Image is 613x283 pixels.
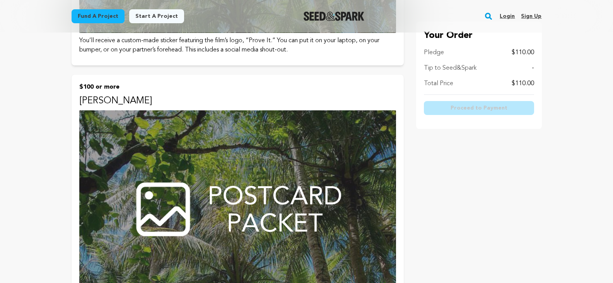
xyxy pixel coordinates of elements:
[79,36,396,55] p: You’ll receive a custom-made sticker featuring the film’s logo, “Prove It.” You can put it on you...
[424,29,534,42] p: Your Order
[521,10,541,22] a: Sign up
[512,79,534,88] p: $110.00
[424,48,444,57] p: Pledge
[424,101,534,115] button: Proceed to Payment
[532,63,534,73] p: -
[424,79,453,88] p: Total Price
[500,10,515,22] a: Login
[424,63,476,73] p: Tip to Seed&Spark
[129,9,184,23] a: Start a project
[304,12,364,21] img: Seed&Spark Logo Dark Mode
[451,104,507,112] span: Proceed to Payment
[79,82,396,92] p: $100 or more
[304,12,364,21] a: Seed&Spark Homepage
[72,9,125,23] a: Fund a project
[79,95,396,107] p: [PERSON_NAME]
[512,48,534,57] p: $110.00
